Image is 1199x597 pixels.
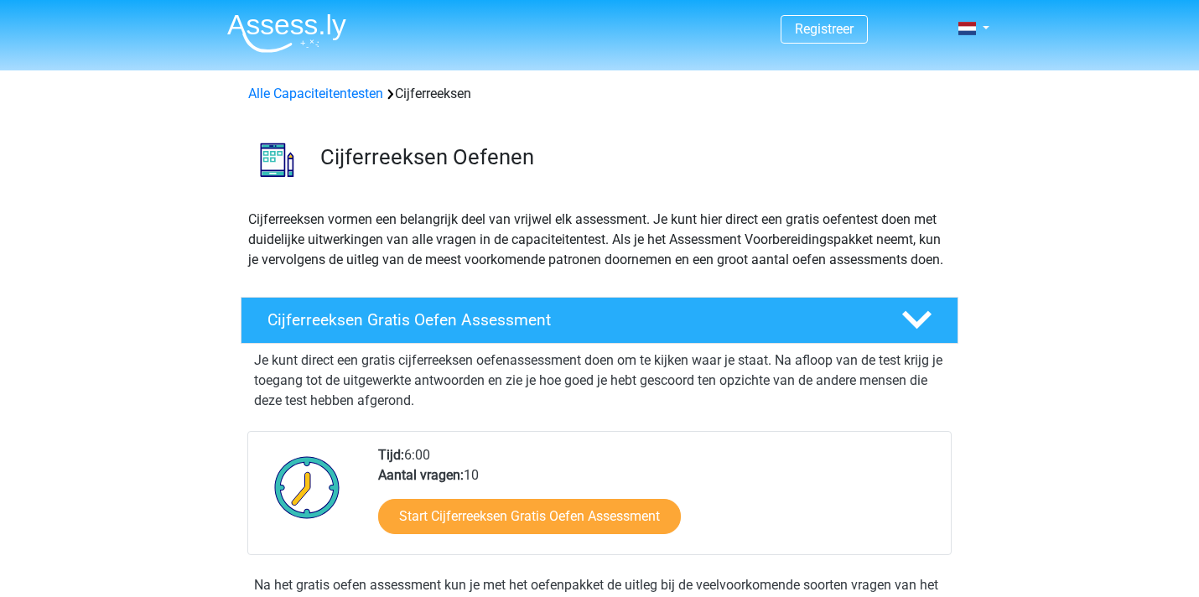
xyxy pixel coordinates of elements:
[378,467,464,483] b: Aantal vragen:
[267,310,875,330] h4: Cijferreeksen Gratis Oefen Assessment
[241,124,313,195] img: cijferreeksen
[366,445,950,554] div: 6:00 10
[241,84,958,104] div: Cijferreeksen
[320,144,945,170] h3: Cijferreeksen Oefenen
[795,21,854,37] a: Registreer
[227,13,346,53] img: Assessly
[265,445,350,529] img: Klok
[378,499,681,534] a: Start Cijferreeksen Gratis Oefen Assessment
[378,447,404,463] b: Tijd:
[234,297,965,344] a: Cijferreeksen Gratis Oefen Assessment
[248,210,951,270] p: Cijferreeksen vormen een belangrijk deel van vrijwel elk assessment. Je kunt hier direct een grat...
[254,350,945,411] p: Je kunt direct een gratis cijferreeksen oefenassessment doen om te kijken waar je staat. Na afloo...
[248,86,383,101] a: Alle Capaciteitentesten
